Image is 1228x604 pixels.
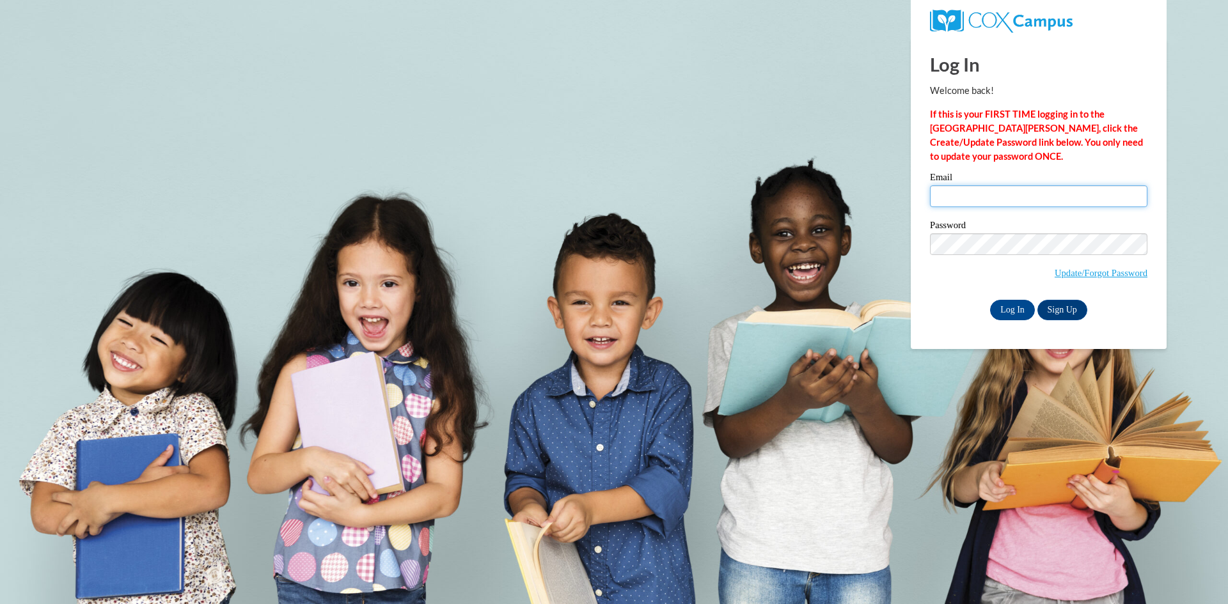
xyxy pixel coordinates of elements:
strong: If this is your FIRST TIME logging in to the [GEOGRAPHIC_DATA][PERSON_NAME], click the Create/Upd... [930,109,1143,162]
a: Update/Forgot Password [1055,268,1147,278]
label: Password [930,221,1147,233]
label: Email [930,173,1147,185]
a: COX Campus [930,15,1073,26]
img: COX Campus [930,10,1073,33]
input: Log In [990,300,1035,320]
p: Welcome back! [930,84,1147,98]
h1: Log In [930,51,1147,77]
a: Sign Up [1037,300,1087,320]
